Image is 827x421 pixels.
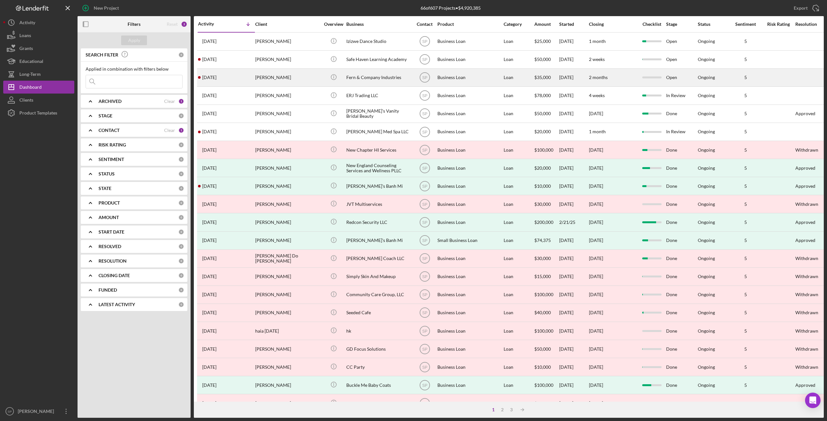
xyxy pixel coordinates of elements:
div: 0 [178,113,184,119]
div: Status [698,22,729,27]
div: [DATE] [559,87,588,104]
div: 0 [178,287,184,293]
div: 5 [729,256,762,261]
div: Clear [164,99,175,104]
div: 0 [178,156,184,162]
div: [PERSON_NAME]'s Banh Mi [346,177,411,195]
div: Loan [504,286,534,303]
div: 0 [178,258,184,264]
div: Loan [504,87,534,104]
div: Business Loan [437,159,502,176]
div: Closing [589,22,637,27]
b: CLOSING DATE [99,273,130,278]
div: 0 [178,215,184,220]
b: RESOLUTION [99,258,127,264]
div: In Review [666,123,697,140]
div: Sentiment [729,22,762,27]
div: $20,000 [534,123,559,140]
div: Withdrawn [795,202,818,207]
div: [PERSON_NAME] [255,141,320,158]
div: [DATE] [559,141,588,158]
time: 1 month [589,129,606,134]
div: 5 [729,238,762,243]
div: Grants [19,42,33,56]
div: Business Loan [437,322,502,339]
div: Ongoing [698,274,715,279]
div: Ongoing [698,165,715,171]
div: Small Business Loan [437,232,502,249]
div: Business Loan [437,105,502,122]
time: 2024-09-27 16:33 [202,328,216,334]
div: Ongoing [698,202,715,207]
time: [DATE] [589,274,603,279]
div: Open [666,33,697,50]
button: Dashboard [3,81,74,94]
div: 5 [729,292,762,297]
div: Export [794,2,808,15]
div: Loans [19,29,31,44]
div: Loan [504,195,534,213]
div: $50,000 [534,105,559,122]
b: STATUS [99,171,115,176]
div: Business Loan [437,123,502,140]
div: Contact [413,22,437,27]
div: Done [666,141,697,158]
div: Loan [504,159,534,176]
button: Product Templates [3,106,74,119]
div: Clear [164,128,175,133]
a: Activity [3,16,74,29]
div: [DATE] [589,184,603,189]
div: Simply Skin And Makeup [346,268,411,285]
time: [DATE] [589,256,603,261]
div: Open [666,69,697,86]
div: Educational [19,55,43,69]
div: Ongoing [698,310,715,315]
div: [PERSON_NAME] Coach LLC [346,250,411,267]
div: Business [346,22,411,27]
div: Loan [504,214,534,231]
time: 1 month [589,38,606,44]
div: 5 [729,129,762,134]
b: STAGE [99,113,112,118]
div: 5 [729,39,762,44]
div: Approved [795,111,815,116]
div: haia [DATE] [255,322,320,339]
div: Business Loan [437,268,502,285]
div: [DATE] [559,177,588,195]
div: Done [666,159,697,176]
div: Ongoing [698,328,715,334]
button: Loans [3,29,74,42]
div: 0 [178,273,184,278]
time: 2025-04-09 18:26 [202,202,216,207]
div: Resolution [795,22,826,27]
div: Business Loan [437,177,502,195]
div: Loan [504,268,534,285]
div: 5 [729,310,762,315]
div: Started [559,22,588,27]
time: 2024-10-04 17:14 [202,310,216,315]
div: [DATE] [589,220,603,225]
div: Ongoing [698,238,715,243]
a: Grants [3,42,74,55]
a: Educational [3,55,74,68]
div: Approved [795,165,815,171]
time: [DATE] [589,201,603,207]
div: Business Loan [437,304,502,321]
div: Fern & Company Industries [346,69,411,86]
text: SP [422,220,427,225]
time: 2025-05-14 14:26 [202,184,216,189]
text: SP [422,94,427,98]
div: $30,000 [534,250,559,267]
div: $25,000 [534,33,559,50]
div: Category [504,22,534,27]
div: [PERSON_NAME] [255,214,320,231]
div: $35,000 [534,69,559,86]
div: Long-Term [19,68,41,82]
text: SP [422,112,427,116]
div: $74,375 [534,232,559,249]
div: 5 [729,184,762,189]
div: 1 [178,127,184,133]
div: Withdrawn [795,256,818,261]
div: Loan [504,123,534,140]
